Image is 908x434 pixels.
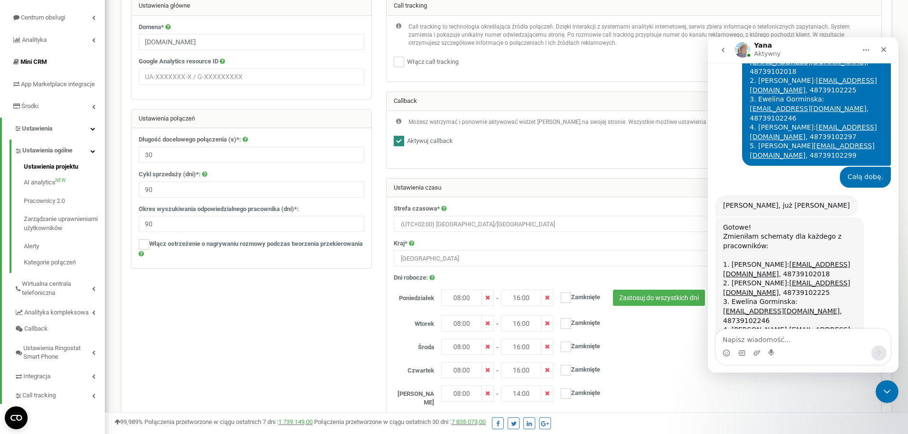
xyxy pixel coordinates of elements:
div: Yana mówi… [8,158,183,180]
span: Połączenia przetworzone w ciągu ostatnich 30 dni : [314,418,486,425]
a: [EMAIL_ADDRESS][DOMAIN_NAME] [15,270,132,278]
label: Czwartek [387,362,441,375]
a: Ustawienia Ringostat Smart Phone [14,337,105,365]
span: 99,989% [114,418,143,425]
label: Włącz call tracking [404,58,459,67]
label: Zamknięte [553,290,600,303]
label: Poniedziałek [387,290,441,303]
span: Ustawienia ogólne [22,146,72,155]
div: Lukasz mówi… [8,130,183,158]
span: Centrum obsługi [21,14,65,21]
a: Analityka kompleksowa [14,302,105,321]
span: (UTC+02:00) Europe/Warsaw [397,218,871,231]
span: Call tracking [22,391,56,400]
a: Ustawienia projektu [24,162,105,174]
a: Integracja [14,365,105,385]
label: Kraj* [394,239,408,248]
span: Analityka kompleksowa [24,308,89,317]
div: [PERSON_NAME], już [PERSON_NAME] [8,158,150,179]
a: Call tracking [14,384,105,404]
span: Ustawienia [22,125,52,132]
span: (UTC+02:00) Europe/Warsaw [394,216,874,232]
span: Środki [21,102,39,110]
label: Strefa czasowa* [394,204,440,213]
div: Gotowe! Zmieniłam schematy dla każdego z pracowników: 1. [PERSON_NAME]: , 48739102018 2. [PERSON_... [15,186,149,354]
button: Wyślij wiadomość… [163,308,179,323]
div: Ustawienia połączeń [132,110,371,129]
a: Alerty [24,237,105,256]
a: [EMAIL_ADDRESS][DOMAIN_NAME] [42,86,169,103]
input: example.com [139,34,364,50]
span: Callback [24,324,48,333]
a: AI analyticsNEW [24,173,105,192]
label: Okres wyszukiwania odpowiedzialnego pracownika (dni)*: [139,205,299,214]
span: Poland [397,252,871,265]
p: Call tracking to technologia określająca źródła połączeń. Dzięki interakcji z systemami analityki... [408,23,874,47]
a: 1 739 149,00 [278,418,313,425]
input: UA-XXXXXXX-X / G-XXXXXXXXX [139,69,364,85]
span: - [496,362,499,375]
span: - [496,315,499,329]
span: - [496,339,499,352]
label: Cykl sprzedaży (dni)*: [139,170,201,179]
a: [EMAIL_ADDRESS][DOMAIN_NAME] [42,68,159,75]
span: Analityka [22,36,47,43]
span: Ustawienia Ringostat Smart Phone [23,344,92,362]
label: Wtorek [387,315,441,329]
button: Open CMP widget [5,406,28,429]
span: Mini CRM [20,58,47,65]
span: - [496,385,499,399]
label: Zamknięte [553,385,600,399]
button: Załaduj załącznik [45,312,53,320]
label: Domena* [139,23,164,32]
a: [EMAIL_ADDRESS][DOMAIN_NAME] [15,223,143,241]
label: Zamknięte [553,339,600,352]
span: App Marketplace integracje [21,81,95,88]
a: Kategorie połączeń [24,256,105,267]
a: [EMAIL_ADDRESS][DOMAIN_NAME] [42,105,167,122]
label: [PERSON_NAME] [387,385,441,407]
label: Aktywuj callback [404,137,453,146]
iframe: Intercom live chat [876,380,898,403]
a: Ustawienia [2,118,105,140]
div: [PERSON_NAME], już [PERSON_NAME] [15,164,142,173]
textarea: Napisz wiadomość... [8,292,183,308]
iframe: Intercom live chat [708,37,898,373]
div: Yana mówi… [8,180,183,404]
button: Zastosuj do wszystkich dni [613,290,705,306]
a: Callback [14,321,105,337]
button: Start recording [61,312,68,320]
label: Google Analytics resource ID [139,57,218,66]
a: [EMAIL_ADDRESS][DOMAIN_NAME] [42,21,159,29]
label: Długość docelowego połączenia (s)*: [139,135,241,144]
a: 7 835 073,00 [451,418,486,425]
div: Gotowe!Zmieniłam schematy dla każdego z pracowników:1. [PERSON_NAME]:[EMAIL_ADDRESS][DOMAIN_NAME]... [8,180,156,387]
span: Integracja [23,372,51,381]
label: Zamknięte [553,362,600,375]
span: Poland [394,250,874,266]
span: Połączenia przetworzone w ciągu ostatnich 7 dni : [144,418,313,425]
a: Wirtualna centrala telefoniczna [14,273,105,301]
label: Włącz ostrzeżenie o nagrywaniu rozmowy podczas tworzenia przekierowania [139,239,364,259]
div: Ustawienia czasu [387,179,881,198]
a: Zarządzanie uprawnieniami użytkowników [24,210,105,237]
div: Całą dobę. [132,130,183,151]
a: Ustawienia ogólne [14,140,105,159]
p: Możesz wstrzymać i ponownie aktywować widżet [PERSON_NAME] na swojej stronie. Wszystkie możliwe u... [408,118,837,126]
label: Zamknięte [553,315,600,329]
label: Środa [387,339,441,352]
a: Pracownicy 2.0 [24,192,105,211]
span: - [496,290,499,303]
button: Selektor plików GIF [30,312,38,320]
div: Callback [387,92,881,111]
div: Całą dobę. [140,135,175,145]
span: Wirtualna centrala telefoniczna [22,280,92,297]
a: [EMAIL_ADDRESS][DOMAIN_NAME] [42,40,169,57]
button: Selektor emotek [15,312,22,320]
